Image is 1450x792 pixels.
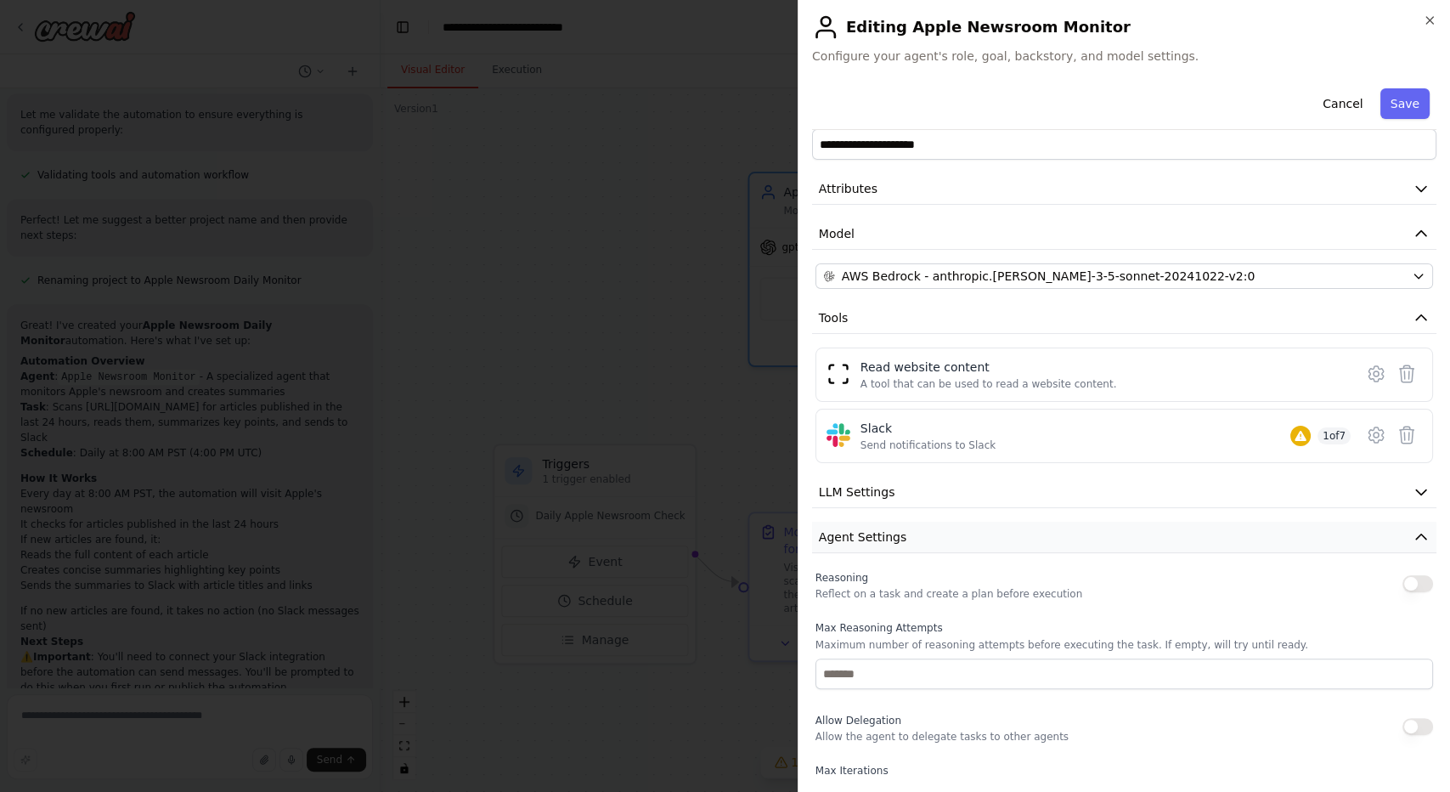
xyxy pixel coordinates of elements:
[819,225,855,242] span: Model
[1317,427,1351,444] span: 1 of 7
[812,48,1436,65] span: Configure your agent's role, goal, backstory, and model settings.
[1391,420,1422,450] button: Delete tool
[827,423,850,447] img: Slack
[1380,88,1430,119] button: Save
[812,14,1436,41] h2: Editing Apple Newsroom Monitor
[815,715,901,727] span: Allow Delegation
[812,477,1436,508] button: LLM Settings
[812,173,1436,205] button: Attributes
[860,377,1117,391] div: A tool that can be used to read a website content.
[812,303,1436,334] button: Tools
[815,730,1069,744] p: Allow the agent to delegate tasks to other agents
[819,180,877,197] span: Attributes
[815,572,868,584] span: Reasoning
[827,362,850,386] img: ScrapeWebsiteTool
[1361,420,1391,450] button: Configure tool
[815,638,1433,652] p: Maximum number of reasoning attempts before executing the task. If empty, will try until ready.
[819,309,849,326] span: Tools
[812,218,1436,250] button: Model
[1361,359,1391,389] button: Configure tool
[1312,88,1373,119] button: Cancel
[815,587,1082,601] p: Reflect on a task and create a plan before execution
[860,438,996,452] div: Send notifications to Slack
[819,529,906,546] span: Agent Settings
[860,420,996,437] div: Slack
[812,522,1436,553] button: Agent Settings
[1391,359,1422,389] button: Delete tool
[819,484,895,501] span: LLM Settings
[815,764,1433,778] label: Max Iterations
[860,359,1117,376] div: Read website content
[815,263,1433,289] button: AWS Bedrock - anthropic.[PERSON_NAME]-3-5-sonnet-20241022-v2:0
[842,268,1255,285] span: AWS Bedrock - anthropic.claude-3-5-sonnet-20241022-v2:0
[815,621,1433,635] label: Max Reasoning Attempts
